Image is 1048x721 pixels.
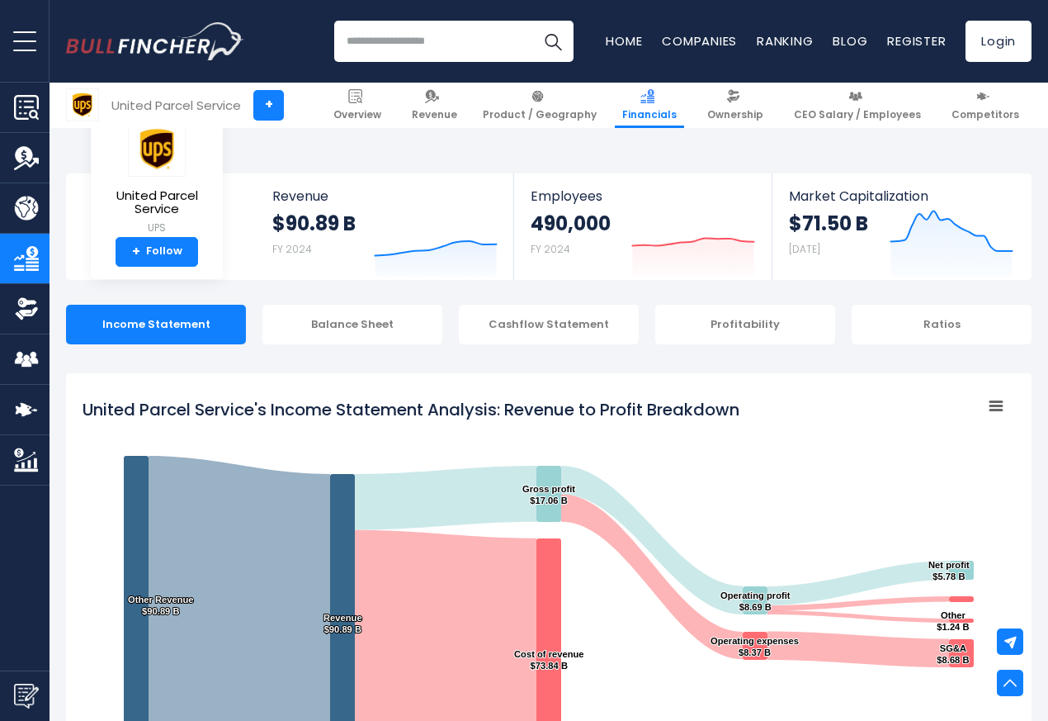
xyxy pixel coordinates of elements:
[475,83,604,128] a: Product / Geography
[707,108,763,121] span: Ownership
[606,32,642,50] a: Home
[965,21,1031,62] a: Login
[104,189,210,216] span: United Parcel Service
[412,108,457,121] span: Revenue
[951,108,1019,121] span: Competitors
[615,83,684,128] a: Financials
[333,108,381,121] span: Overview
[111,96,241,115] div: United Parcel Service
[928,560,970,581] text: Net profit $5.78 B
[128,595,194,616] text: Other Revenue $90.89 B
[531,188,754,204] span: Employees
[531,211,611,236] strong: 490,000
[66,22,244,60] img: Bullfincher logo
[786,83,928,128] a: CEO Salary / Employees
[514,649,584,671] text: Cost of revenue $73.84 B
[103,121,210,237] a: United Parcel Service UPS
[757,32,813,50] a: Ranking
[323,613,362,634] text: Revenue $90.89 B
[83,398,739,421] tspan: United Parcel Service's Income Statement Analysis: Revenue to Profit Breakdown
[14,296,39,321] img: Ownership
[532,21,574,62] button: Search
[710,636,799,657] text: Operating expenses $8.37 B
[720,591,791,612] text: Operating profit $8.69 B
[655,305,835,344] div: Profitability
[789,211,868,236] strong: $71.50 B
[272,242,312,256] small: FY 2024
[404,83,465,128] a: Revenue
[944,83,1027,128] a: Competitors
[253,90,284,121] a: +
[937,643,969,665] text: SG&A $8.68 B
[66,22,243,60] a: Go to homepage
[662,32,737,50] a: Companies
[789,188,1013,204] span: Market Capitalization
[116,237,198,267] a: +Follow
[483,108,597,121] span: Product / Geography
[132,244,140,259] strong: +
[262,305,442,344] div: Balance Sheet
[514,173,771,280] a: Employees 490,000 FY 2024
[622,108,677,121] span: Financials
[772,173,1030,280] a: Market Capitalization $71.50 B [DATE]
[104,221,210,235] small: UPS
[852,305,1031,344] div: Ratios
[789,242,820,256] small: [DATE]
[700,83,771,128] a: Ownership
[531,242,570,256] small: FY 2024
[128,121,186,177] img: UPS logo
[256,173,514,280] a: Revenue $90.89 B FY 2024
[937,610,969,632] text: Other $1.24 B
[326,83,389,128] a: Overview
[67,89,98,121] img: UPS logo
[272,211,356,236] strong: $90.89 B
[794,108,921,121] span: CEO Salary / Employees
[522,484,575,505] text: Gross profit $17.06 B
[272,188,498,204] span: Revenue
[66,305,246,344] div: Income Statement
[833,32,867,50] a: Blog
[459,305,639,344] div: Cashflow Statement
[887,32,946,50] a: Register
